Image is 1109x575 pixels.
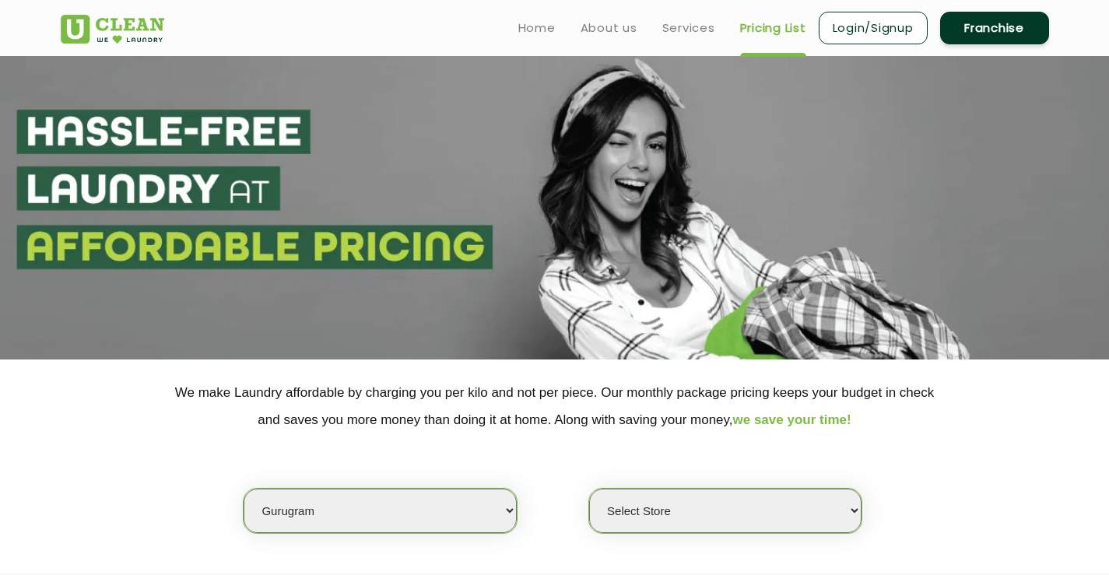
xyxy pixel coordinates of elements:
a: Home [518,19,556,37]
a: Services [662,19,715,37]
img: UClean Laundry and Dry Cleaning [61,15,164,44]
a: About us [581,19,637,37]
a: Pricing List [740,19,806,37]
p: We make Laundry affordable by charging you per kilo and not per piece. Our monthly package pricin... [61,379,1049,433]
a: Franchise [940,12,1049,44]
a: Login/Signup [819,12,928,44]
span: we save your time! [733,412,851,427]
